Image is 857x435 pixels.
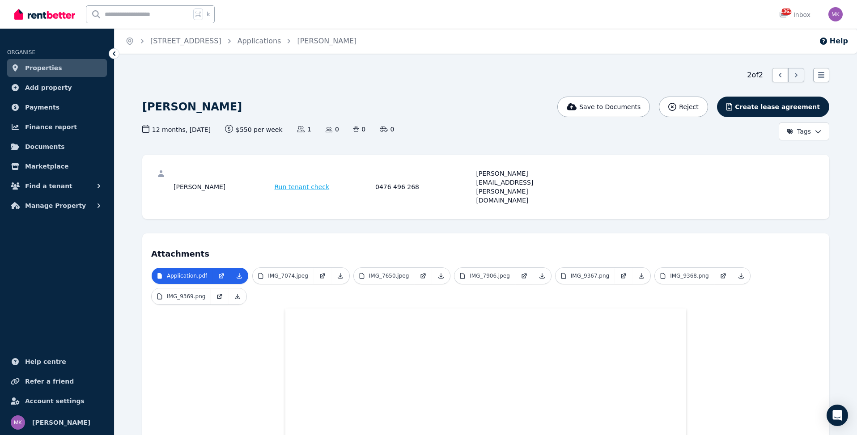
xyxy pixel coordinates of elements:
[476,169,575,205] div: [PERSON_NAME][EMAIL_ADDRESS][PERSON_NAME][DOMAIN_NAME]
[375,169,474,205] div: 0476 496 268
[212,268,230,284] a: Open in new Tab
[25,200,86,211] span: Manage Property
[632,268,650,284] a: Download Attachment
[515,268,533,284] a: Open in new Tab
[432,268,450,284] a: Download Attachment
[152,268,212,284] a: Application.pdf
[314,268,331,284] a: Open in new Tab
[354,268,415,284] a: IMG_7650.jpeg
[25,63,62,73] span: Properties
[253,268,314,284] a: IMG_7074.jpeg
[25,102,59,113] span: Payments
[331,268,349,284] a: Download Attachment
[25,122,77,132] span: Finance report
[7,49,35,55] span: ORGANISE
[268,272,308,279] p: IMG_7074.jpeg
[369,272,409,279] p: IMG_7650.jpeg
[297,125,311,134] span: 1
[150,37,221,45] a: [STREET_ADDRESS]
[25,82,72,93] span: Add property
[747,70,763,80] span: 2 of 2
[25,396,85,406] span: Account settings
[211,288,229,304] a: Open in new Tab
[25,376,74,387] span: Refer a friend
[828,7,843,21] img: Maor Kirsner
[779,122,829,140] button: Tags
[32,417,90,428] span: [PERSON_NAME]
[142,100,242,114] h1: [PERSON_NAME]
[115,29,367,54] nav: Breadcrumb
[7,353,107,371] a: Help centre
[454,268,515,284] a: IMG_7906.jpeg
[786,127,811,136] span: Tags
[659,97,708,117] button: Reject
[174,169,272,205] div: [PERSON_NAME]
[25,181,72,191] span: Find a tenant
[470,272,510,279] p: IMG_7906.jpeg
[25,356,66,367] span: Help centre
[571,272,609,279] p: IMG_9367.png
[7,138,107,156] a: Documents
[380,125,394,134] span: 0
[225,125,283,134] span: $550 per week
[7,157,107,175] a: Marketplace
[714,268,732,284] a: Open in new Tab
[275,182,330,191] span: Run tenant check
[167,293,205,300] p: IMG_9369.png
[615,268,632,284] a: Open in new Tab
[152,288,211,304] a: IMG_9369.png
[238,37,281,45] a: Applications
[779,10,810,19] div: Inbox
[735,102,820,111] span: Create lease agreement
[7,177,107,195] button: Find a tenant
[142,125,211,134] span: 12 months , [DATE]
[14,8,75,21] img: RentBetter
[297,37,356,45] a: [PERSON_NAME]
[7,372,107,390] a: Refer a friend
[579,102,641,111] span: Save to Documents
[167,272,207,279] p: Application.pdf
[25,141,65,152] span: Documents
[230,268,248,284] a: Download Attachment
[25,161,68,172] span: Marketplace
[717,97,829,117] button: Create lease agreement
[655,268,714,284] a: IMG_9368.png
[7,59,107,77] a: Properties
[557,97,650,117] button: Save to Documents
[7,118,107,136] a: Finance report
[151,242,820,260] h4: Attachments
[229,288,246,304] a: Download Attachment
[7,98,107,116] a: Payments
[670,272,709,279] p: IMG_9368.png
[207,11,210,18] span: k
[7,392,107,410] a: Account settings
[556,268,615,284] a: IMG_9367.png
[414,268,432,284] a: Open in new Tab
[679,102,698,111] span: Reject
[7,197,107,215] button: Manage Property
[732,268,750,284] a: Download Attachment
[819,36,848,46] button: Help
[11,415,25,430] img: Maor Kirsner
[781,8,792,15] span: 1363
[326,125,339,134] span: 0
[7,79,107,97] a: Add property
[827,405,848,426] div: Open Intercom Messenger
[353,125,365,134] span: 0
[533,268,551,284] a: Download Attachment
